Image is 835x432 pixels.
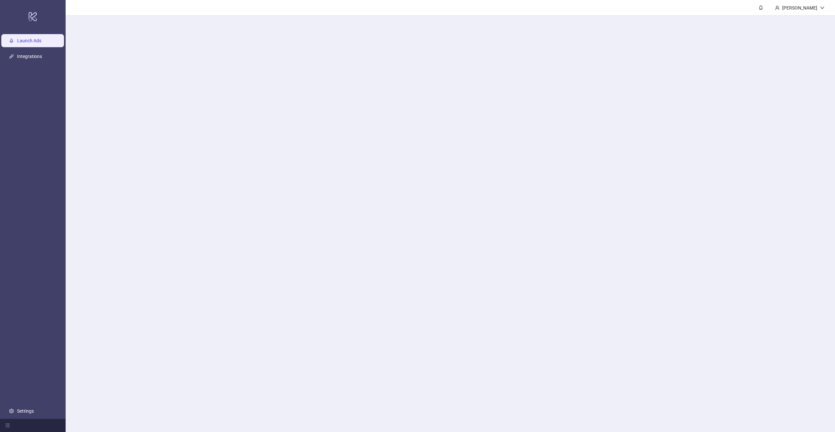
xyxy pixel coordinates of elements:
[775,6,780,10] span: user
[820,6,825,10] span: down
[780,4,820,11] div: [PERSON_NAME]
[759,5,763,10] span: bell
[17,38,41,43] a: Launch Ads
[17,408,34,414] a: Settings
[5,423,10,428] span: menu-fold
[17,54,42,59] a: Integrations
